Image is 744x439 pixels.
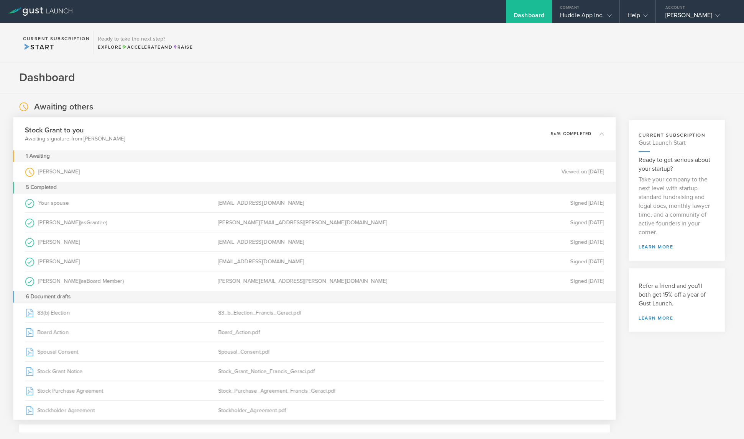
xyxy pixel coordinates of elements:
[25,323,218,342] div: Board Action
[639,156,715,173] h3: Ready to get serious about your startup?
[218,323,411,342] div: Board_Action.pdf
[23,36,90,41] h2: Current Subscription
[122,277,123,284] span: )
[13,182,616,194] div: 5 Completed
[639,175,715,237] p: Take your company to the next level with startup-standard fundraising and legal docs, monthly law...
[411,193,604,212] div: Signed [DATE]
[627,11,648,23] div: Help
[25,342,218,361] div: Spousal Consent
[80,219,86,225] span: (as
[639,139,715,147] h4: Gust Launch Start
[218,193,411,212] div: [EMAIL_ADDRESS][DOMAIN_NAME]
[665,11,731,23] div: [PERSON_NAME]
[34,101,93,113] h2: Awaiting others
[86,277,122,284] span: Board Member
[639,282,715,308] h3: Refer a friend and you'll both get 15% off a year of Gust Launch.
[554,131,558,136] em: of
[411,232,604,251] div: Signed [DATE]
[25,303,218,322] div: 83(b) Election
[122,44,173,50] span: and
[122,44,161,50] span: Accelerate
[25,252,218,271] div: [PERSON_NAME]
[25,232,218,251] div: [PERSON_NAME]
[411,213,604,232] div: Signed [DATE]
[106,219,107,225] span: )
[86,219,106,225] span: Grantee
[218,362,411,381] div: Stock_Grant_Notice_Francis_Geraci.pdf
[25,125,125,135] h3: Stock Grant to you
[25,362,218,381] div: Stock Grant Notice
[25,162,218,182] div: [PERSON_NAME]
[560,11,612,23] div: Huddle App Inc.
[23,43,54,51] span: Start
[218,342,411,361] div: Spousal_Consent.pdf
[25,381,218,400] div: Stock Purchase Agreement
[639,316,715,320] a: Learn more
[218,401,411,420] div: Stockholder_Agreement.pdf
[514,11,544,23] div: Dashboard
[551,132,591,136] p: 5 6 completed
[218,271,411,291] div: [PERSON_NAME][EMAIL_ADDRESS][PERSON_NAME][DOMAIN_NAME]
[411,271,604,291] div: Signed [DATE]
[639,245,715,249] a: learn more
[80,277,86,284] span: (as
[25,135,125,143] p: Awaiting signature from [PERSON_NAME]
[411,252,604,271] div: Signed [DATE]
[94,31,197,54] div: Ready to take the next step?ExploreAccelerateandRaise
[98,36,193,42] h3: Ready to take the next step?
[25,271,218,291] div: [PERSON_NAME]
[26,150,49,162] div: 1 Awaiting
[218,381,411,400] div: Stock_Purchase_Agreement_Francis_Geraci.pdf
[25,213,218,232] div: [PERSON_NAME]
[13,291,616,303] div: 6 Document drafts
[218,303,411,322] div: 83_b_Election_Francis_Geraci.pdf
[25,193,218,212] div: Your spouse
[411,162,604,182] div: Viewed on [DATE]
[98,44,193,51] div: Explore
[218,213,411,232] div: [PERSON_NAME][EMAIL_ADDRESS][PERSON_NAME][DOMAIN_NAME]
[218,232,411,251] div: [EMAIL_ADDRESS][DOMAIN_NAME]
[639,132,715,139] h3: current subscription
[218,252,411,271] div: [EMAIL_ADDRESS][DOMAIN_NAME]
[172,44,193,50] span: Raise
[25,401,218,420] div: Stockholder Agreement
